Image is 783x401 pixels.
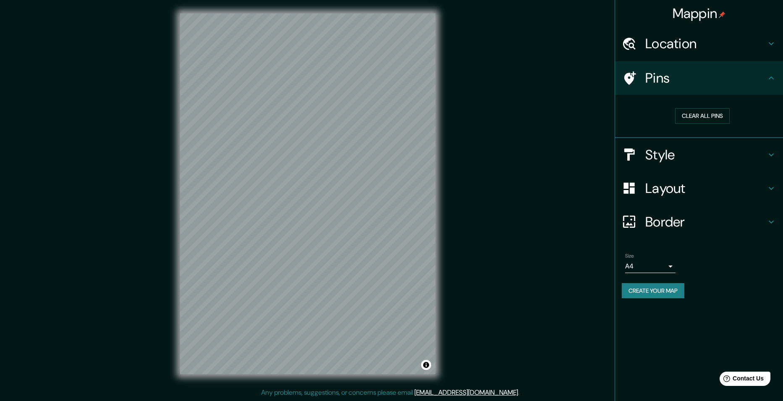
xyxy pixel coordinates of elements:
[615,172,783,205] div: Layout
[622,283,684,299] button: Create your map
[615,61,783,95] div: Pins
[675,108,730,124] button: Clear all pins
[615,27,783,60] div: Location
[625,252,634,259] label: Size
[645,35,766,52] h4: Location
[261,388,519,398] p: Any problems, suggestions, or concerns please email .
[615,205,783,239] div: Border
[625,260,676,273] div: A4
[421,360,431,370] button: Toggle attribution
[519,388,521,398] div: .
[414,388,518,397] a: [EMAIL_ADDRESS][DOMAIN_NAME]
[708,368,774,392] iframe: Help widget launcher
[645,214,766,230] h4: Border
[645,146,766,163] h4: Style
[180,13,435,374] canvas: Map
[719,11,725,18] img: pin-icon.png
[615,138,783,172] div: Style
[645,70,766,86] h4: Pins
[673,5,726,22] h4: Mappin
[521,388,522,398] div: .
[645,180,766,197] h4: Layout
